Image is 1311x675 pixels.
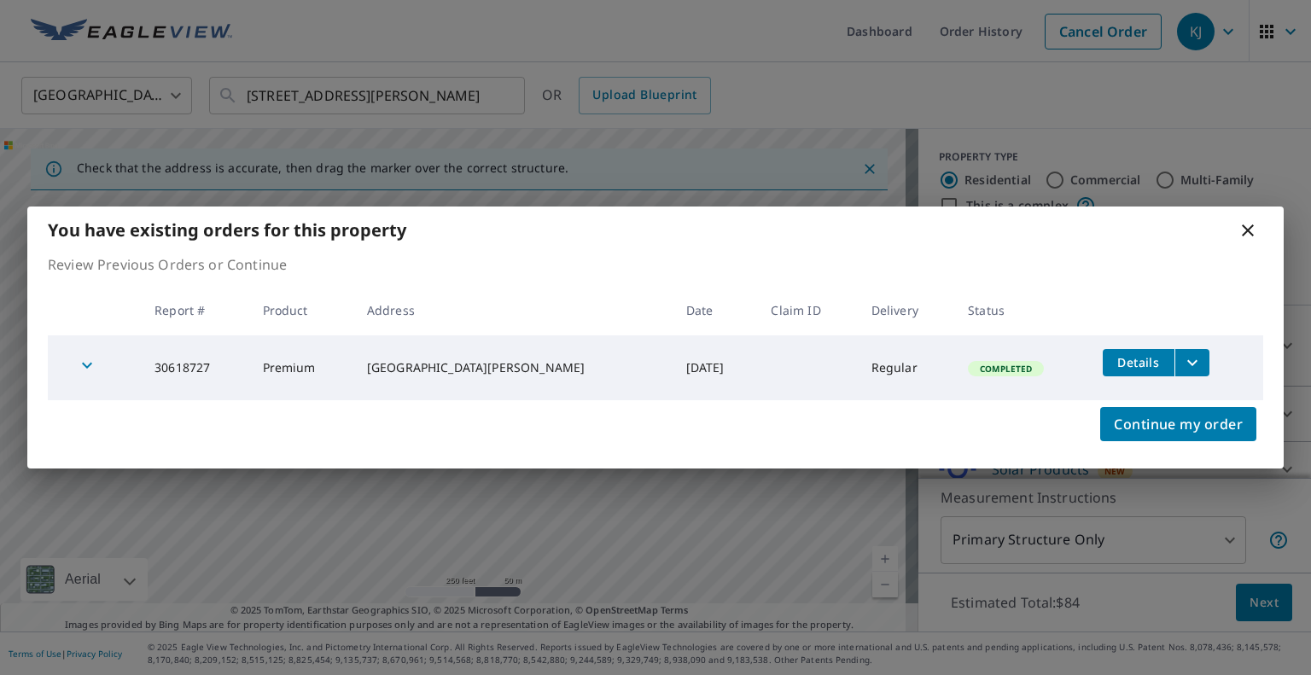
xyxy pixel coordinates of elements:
td: 30618727 [141,335,248,400]
th: Claim ID [757,285,857,335]
div: [GEOGRAPHIC_DATA][PERSON_NAME] [367,359,659,376]
td: [DATE] [673,335,758,400]
th: Status [954,285,1089,335]
th: Product [249,285,353,335]
td: Premium [249,335,353,400]
p: Review Previous Orders or Continue [48,254,1263,275]
span: Details [1113,354,1164,370]
span: Continue my order [1114,412,1243,436]
button: filesDropdownBtn-30618727 [1174,349,1209,376]
td: Regular [858,335,954,400]
th: Address [353,285,673,335]
th: Report # [141,285,248,335]
span: Completed [970,363,1042,375]
b: You have existing orders for this property [48,218,406,241]
button: detailsBtn-30618727 [1103,349,1174,376]
button: Continue my order [1100,407,1256,441]
th: Delivery [858,285,954,335]
th: Date [673,285,758,335]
